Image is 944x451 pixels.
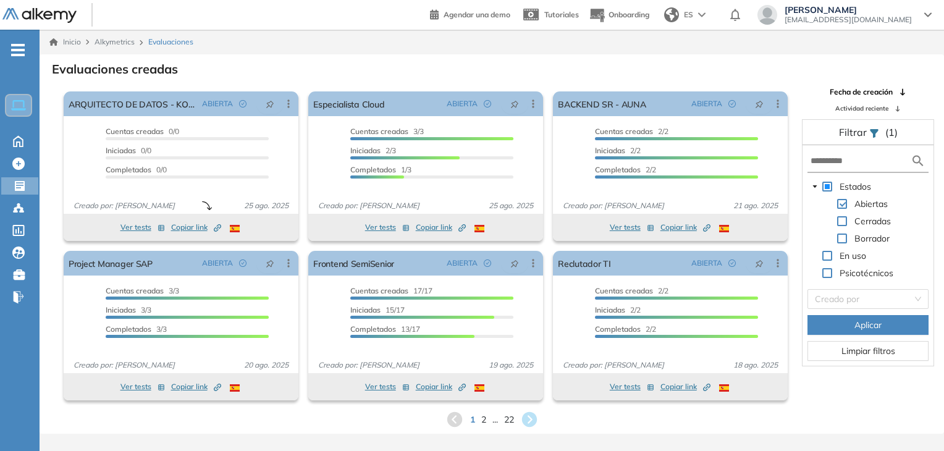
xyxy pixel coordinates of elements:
[470,413,475,426] span: 1
[69,91,197,116] a: ARQUITECTO DE DATOS - KOMATZU
[106,146,136,155] span: Iniciadas
[684,9,693,20] span: ES
[350,146,381,155] span: Iniciadas
[835,104,888,113] span: Actividad reciente
[595,127,653,136] span: Cuentas creadas
[313,360,424,371] span: Creado por: [PERSON_NAME]
[854,233,890,244] span: Borrador
[609,10,649,19] span: Onboarding
[106,127,164,136] span: Cuentas creadas
[350,286,408,295] span: Cuentas creadas
[49,36,81,48] a: Inicio
[595,146,625,155] span: Iniciadas
[444,10,510,19] span: Agendar una demo
[885,125,898,140] span: (1)
[365,220,410,235] button: Ver tests
[350,324,420,334] span: 13/17
[691,98,722,109] span: ABIERTA
[501,253,528,273] button: pushpin
[660,381,710,392] span: Copiar link
[854,216,891,227] span: Cerradas
[474,384,484,392] img: ESP
[785,5,912,15] span: [PERSON_NAME]
[807,315,929,335] button: Aplicar
[852,231,892,246] span: Borrador
[350,324,396,334] span: Completados
[239,200,293,211] span: 25 ago. 2025
[812,183,818,190] span: caret-down
[106,305,151,314] span: 3/3
[839,126,869,138] span: Filtrar
[484,200,538,211] span: 25 ago. 2025
[95,37,135,46] span: Alkymetrics
[106,165,167,174] span: 0/0
[852,196,890,211] span: Abiertas
[430,6,510,21] a: Agendar una demo
[416,220,466,235] button: Copiar link
[841,344,895,358] span: Limpiar filtros
[106,127,179,136] span: 0/0
[852,214,893,229] span: Cerradas
[365,379,410,394] button: Ver tests
[492,413,498,426] span: ...
[256,94,284,114] button: pushpin
[510,258,519,268] span: pushpin
[660,379,710,394] button: Copiar link
[106,286,164,295] span: Cuentas creadas
[719,384,729,392] img: ESP
[416,381,466,392] span: Copiar link
[698,12,706,17] img: arrow
[230,384,240,392] img: ESP
[52,62,178,77] h3: Evaluaciones creadas
[171,222,221,233] span: Copiar link
[350,305,381,314] span: Iniciadas
[728,360,783,371] span: 18 ago. 2025
[69,200,180,211] span: Creado por: [PERSON_NAME]
[481,413,486,426] span: 2
[202,258,233,269] span: ABIERTA
[660,220,710,235] button: Copiar link
[256,253,284,273] button: pushpin
[171,220,221,235] button: Copiar link
[837,248,869,263] span: En uso
[785,15,912,25] span: [EMAIL_ADDRESS][DOMAIN_NAME]
[266,258,274,268] span: pushpin
[350,127,408,136] span: Cuentas creadas
[416,222,466,233] span: Copiar link
[484,259,491,267] span: check-circle
[106,324,167,334] span: 3/3
[558,251,611,276] a: Reclutador TI
[171,379,221,394] button: Copiar link
[837,179,874,194] span: Estados
[230,225,240,232] img: ESP
[595,324,641,334] span: Completados
[416,379,466,394] button: Copiar link
[350,165,411,174] span: 1/3
[148,36,193,48] span: Evaluaciones
[11,49,25,51] i: -
[595,146,641,155] span: 2/2
[120,379,165,394] button: Ver tests
[313,200,424,211] span: Creado por: [PERSON_NAME]
[2,8,77,23] img: Logo
[719,225,729,232] img: ESP
[746,253,773,273] button: pushpin
[313,251,394,276] a: Frontend SemiSenior
[266,99,274,109] span: pushpin
[544,10,579,19] span: Tutoriales
[840,250,866,261] span: En uso
[610,220,654,235] button: Ver tests
[239,100,247,107] span: check-circle
[589,2,649,28] button: Onboarding
[313,91,384,116] a: Especialista Cloud
[484,360,538,371] span: 19 ago. 2025
[350,305,405,314] span: 15/17
[595,165,641,174] span: Completados
[595,286,668,295] span: 2/2
[501,94,528,114] button: pushpin
[558,360,669,371] span: Creado por: [PERSON_NAME]
[484,100,491,107] span: check-circle
[504,413,514,426] span: 22
[595,305,641,314] span: 2/2
[447,258,478,269] span: ABIERTA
